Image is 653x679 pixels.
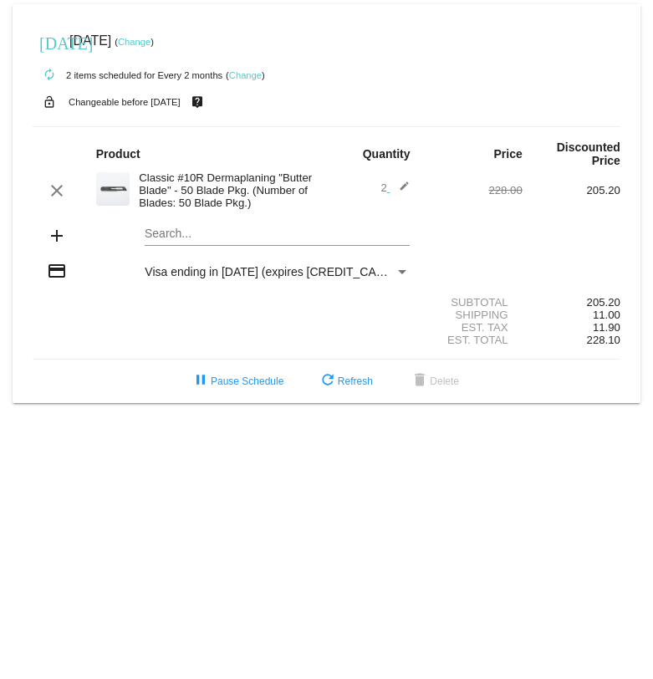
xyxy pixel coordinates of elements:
small: Changeable before [DATE] [69,97,181,107]
mat-icon: lock_open [39,91,59,113]
div: Est. Total [425,334,523,346]
mat-icon: live_help [187,91,207,113]
input: Search... [145,227,410,241]
div: 205.20 [523,296,620,309]
mat-icon: delete [410,371,430,391]
strong: Quantity [363,147,411,161]
small: ( ) [226,70,265,80]
button: Pause Schedule [177,366,297,396]
a: Change [229,70,262,80]
div: Est. Tax [425,321,523,334]
a: Change [118,37,150,47]
mat-icon: autorenew [39,65,59,85]
div: Classic #10R Dermaplaning "Butter Blade" - 50 Blade Pkg. (Number of Blades: 50 Blade Pkg.) [130,171,326,209]
span: 11.00 [593,309,620,321]
strong: Price [494,147,523,161]
span: Pause Schedule [191,375,283,387]
span: 228.10 [587,334,620,346]
strong: Product [96,147,140,161]
mat-icon: edit [390,181,410,201]
small: ( ) [115,37,154,47]
span: Visa ending in [DATE] (expires [CREDIT_CARD_DATA]) [145,265,436,278]
span: Delete [410,375,459,387]
mat-icon: credit_card [47,261,67,281]
strong: Discounted Price [557,140,620,167]
div: Shipping [425,309,523,321]
span: 2 [380,181,410,194]
mat-icon: clear [47,181,67,201]
span: 11.90 [593,321,620,334]
div: 205.20 [523,184,620,197]
div: 228.00 [425,184,523,197]
small: 2 items scheduled for Every 2 months [33,70,222,80]
mat-icon: refresh [318,371,338,391]
span: Refresh [318,375,373,387]
mat-select: Payment Method [145,265,410,278]
button: Delete [396,366,472,396]
button: Refresh [304,366,386,396]
mat-icon: [DATE] [39,32,59,52]
img: dermaplanepro-10r-dermaplaning-blade-up-close.png [96,172,130,206]
div: Subtotal [425,296,523,309]
mat-icon: pause [191,371,211,391]
mat-icon: add [47,226,67,246]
